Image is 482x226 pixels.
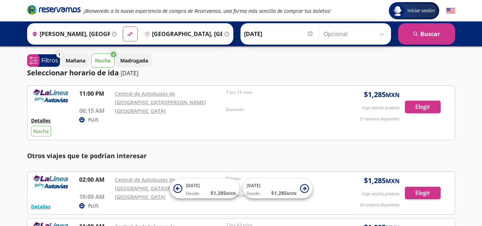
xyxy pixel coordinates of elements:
[446,6,455,15] button: English
[31,89,70,104] img: RESERVAMOS
[91,54,115,67] button: Noche
[88,117,98,123] p: PLUS
[66,57,85,64] p: Mañana
[29,25,110,43] input: Buscar Origen
[27,4,81,17] a: Brand Logo
[210,189,236,197] span: $ 1,285
[386,91,400,99] small: MXN
[79,192,111,201] p: 10:00 AM
[226,106,334,113] p: Duración
[226,89,334,96] p: 7 hrs 15 mins
[31,203,51,210] button: Detalles
[115,90,206,106] a: Central de Autobuses de [GEOGRAPHIC_DATA][PERSON_NAME]
[186,190,200,197] span: Desde:
[405,187,441,199] button: Elegir
[405,7,438,14] span: Iniciar sesión
[79,89,111,98] p: 11:00 PM
[324,25,387,43] input: Opcional
[58,52,60,58] span: 1
[360,116,400,122] p: 21 asientos disponibles
[115,176,206,192] a: Central de Autobuses de [GEOGRAPHIC_DATA][PERSON_NAME]
[362,105,400,111] p: Viaje sencillo p/adulto
[186,182,200,189] span: [DATE]
[79,106,111,115] p: 06:15 AM
[247,182,260,189] span: [DATE]
[244,25,314,43] input: Elegir Fecha
[247,190,260,197] span: Desde:
[41,56,58,65] p: Filtros
[405,101,441,113] button: Elegir
[271,189,296,197] span: $ 1,285
[226,175,334,182] p: 8 horas
[362,191,400,197] p: Viaje sencillo p/adulto
[88,203,98,209] p: PLUS
[27,67,119,78] p: Seleccionar horario de ida
[287,191,296,196] small: MXN
[142,25,222,43] input: Buscar Destino
[27,4,81,15] i: Brand Logo
[27,151,455,161] p: Otros viajes que te podrían interesar
[27,54,60,67] button: 1Filtros
[83,7,331,14] em: ¡Bienvenido a la nueva experiencia de compra de Reservamos, una forma más sencilla de comprar tus...
[115,194,166,200] a: [GEOGRAPHIC_DATA]
[226,191,236,196] small: MXN
[398,23,455,45] button: Buscar
[386,177,400,185] small: MXN
[364,89,400,100] span: $ 1,285
[170,179,239,199] button: [DATE]Desde:$1,285MXN
[79,175,111,184] p: 02:00 AM
[31,117,51,124] button: Detalles
[62,54,89,67] button: Mañana
[31,175,70,190] img: RESERVAMOS
[33,128,49,135] span: Noche
[115,107,166,114] a: [GEOGRAPHIC_DATA]
[95,57,111,64] p: Noche
[116,54,152,67] button: Madrugada
[243,179,313,199] button: [DATE]Desde:$1,285MXN
[120,57,148,64] p: Madrugada
[121,69,138,77] p: [DATE]
[364,175,400,186] span: $ 1,285
[360,202,400,208] p: 36 asientos disponibles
